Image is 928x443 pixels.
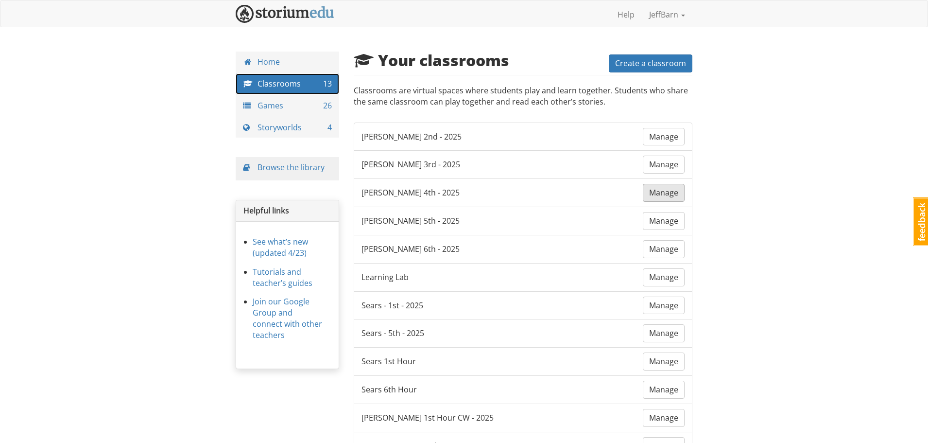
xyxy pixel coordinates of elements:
[361,159,460,170] span: [PERSON_NAME] 3rd - 2025
[649,131,678,142] span: Manage
[643,184,685,202] a: Manage
[361,131,462,142] span: [PERSON_NAME] 2nd - 2025
[361,272,409,283] span: Learning Lab
[649,215,678,226] span: Manage
[361,244,460,255] span: [PERSON_NAME] 6th - 2025
[361,412,494,424] span: [PERSON_NAME] 1st Hour CW - 2025
[323,100,332,111] span: 26
[253,266,312,288] a: Tutorials and teacher’s guides
[361,187,460,198] span: [PERSON_NAME] 4th - 2025
[649,187,678,198] span: Manage
[643,268,685,286] a: Manage
[236,117,339,138] a: Storyworlds 4
[649,412,678,423] span: Manage
[236,95,339,116] a: Games 26
[649,300,678,311] span: Manage
[253,296,322,340] a: Join our Google Group and connect with other teachers
[327,122,332,133] span: 4
[643,212,685,230] a: Manage
[236,200,339,222] div: Helpful links
[258,162,325,173] a: Browse the library
[649,159,678,170] span: Manage
[649,384,678,395] span: Manage
[361,215,460,227] span: [PERSON_NAME] 5th - 2025
[361,328,424,339] span: Sears - 5th - 2025
[643,324,685,342] a: Manage
[236,52,339,72] a: Home
[361,300,423,311] span: Sears - 1st - 2025
[236,5,334,23] img: StoriumEDU
[253,236,308,258] a: See what’s new (updated 4/23)
[643,297,685,315] a: Manage
[354,85,693,117] p: Classrooms are virtual spaces where students play and learn together. Students who share the same...
[649,272,678,283] span: Manage
[361,384,417,395] span: Sears 6th Hour
[643,240,685,258] a: Manage
[610,2,642,27] a: Help
[609,54,692,72] button: Create a classroom
[615,58,686,69] span: Create a classroom
[649,244,678,254] span: Manage
[643,381,685,399] a: Manage
[643,353,685,371] a: Manage
[649,356,678,367] span: Manage
[643,156,685,174] a: Manage
[323,78,332,89] span: 13
[361,356,416,367] span: Sears 1st Hour
[649,328,678,338] span: Manage
[643,409,685,427] a: Manage
[236,73,339,94] a: Classrooms 13
[354,52,509,69] h2: Your classrooms
[642,2,692,27] a: JeffBarn
[643,128,685,146] a: Manage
